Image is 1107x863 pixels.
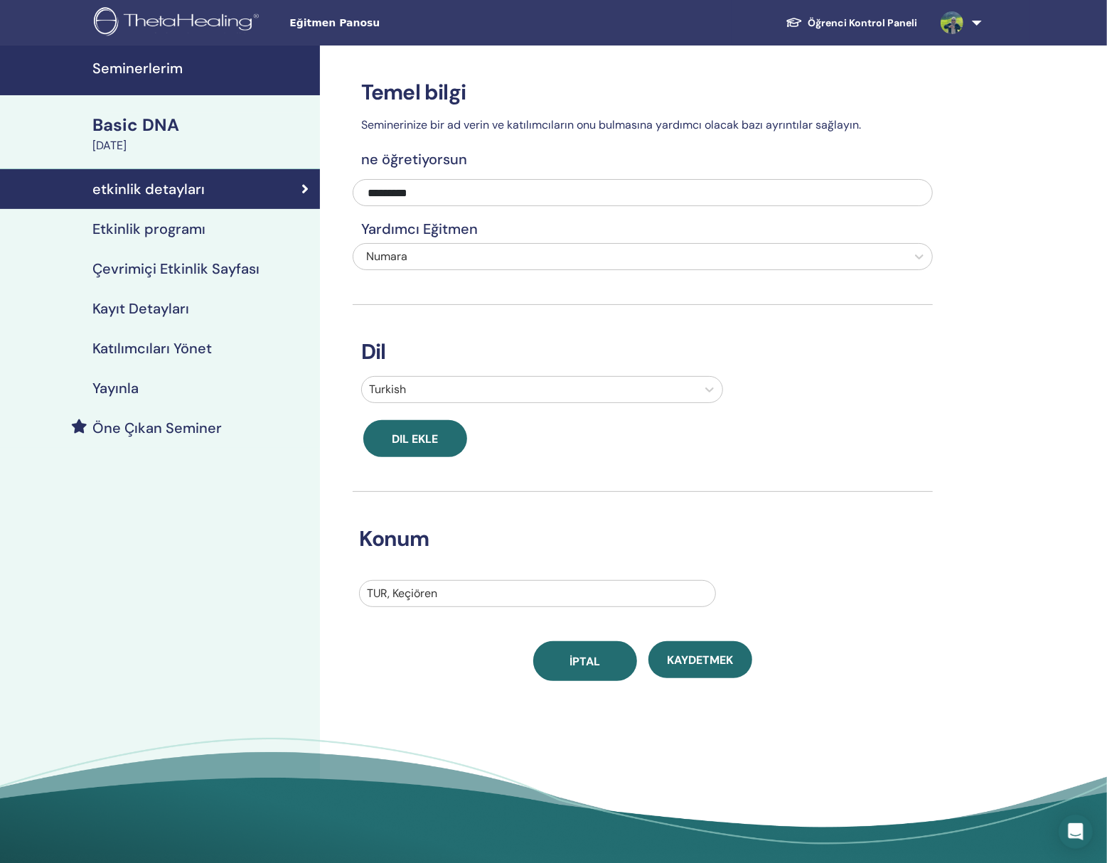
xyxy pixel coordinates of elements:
h4: Çevrimiçi Etkinlik Sayfası [92,260,260,277]
h4: Seminerlerim [92,60,311,77]
a: İptal [533,641,637,681]
h4: etkinlik detayları [92,181,205,198]
a: Basic DNA[DATE] [84,113,320,154]
h4: Öne Çıkan Seminer [92,419,222,436]
h3: Dil [353,339,933,365]
h4: ne öğretiyorsun [353,151,933,168]
img: default.jpg [941,11,963,34]
h4: Kayıt Detayları [92,300,189,317]
h4: Yardımcı Eğitmen [353,220,933,237]
img: logo.png [94,7,264,39]
span: Numara [366,249,407,264]
span: İptal [569,654,600,669]
h3: Temel bilgi [353,80,933,105]
p: Seminerinize bir ad verin ve katılımcıların onu bulmasına yardımcı olacak bazı ayrıntılar sağlayın. [353,117,933,134]
div: Open Intercom Messenger [1059,815,1093,849]
a: Öğrenci Kontrol Paneli [774,10,929,36]
button: Dil ekle [363,420,467,457]
div: [DATE] [92,137,311,154]
div: Basic DNA [92,113,311,137]
img: graduation-cap-white.svg [786,16,803,28]
span: Kaydetmek [667,653,733,668]
h4: Etkinlik programı [92,220,205,237]
h4: Yayınla [92,380,139,397]
span: Dil ekle [392,431,439,446]
span: Eğitmen Panosu [289,16,503,31]
h3: Konum [351,526,914,552]
h4: Katılımcıları Yönet [92,340,212,357]
button: Kaydetmek [648,641,752,678]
